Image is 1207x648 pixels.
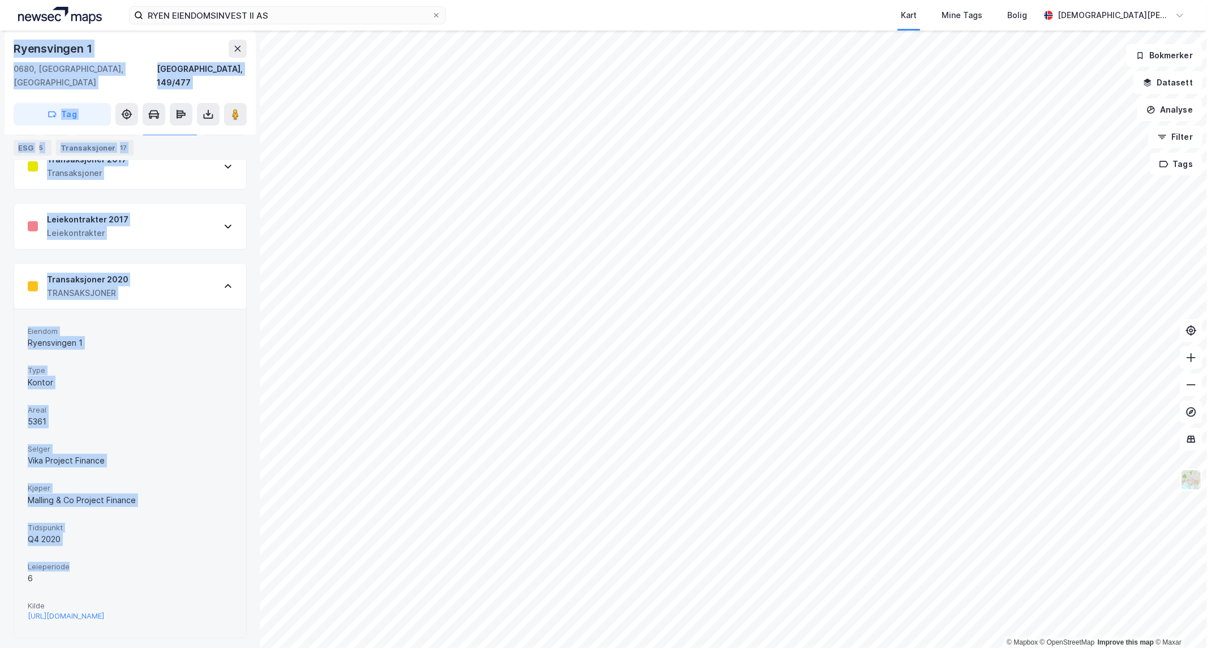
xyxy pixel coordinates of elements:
div: Kontor [28,376,233,389]
span: Selger [28,444,233,454]
div: Mine Tags [942,8,982,22]
div: 0680, [GEOGRAPHIC_DATA], [GEOGRAPHIC_DATA] [14,62,157,89]
div: 6 [28,572,233,585]
div: Leiekontrakter 2017 [47,213,128,226]
img: Z [1180,469,1202,491]
div: Bolig [1007,8,1027,22]
a: Mapbox [1007,638,1038,646]
span: Leieperiode [28,562,233,572]
span: Kjøper [28,483,233,493]
div: 5361 [28,415,233,428]
div: Kontrollprogram for chat [1150,594,1207,648]
span: Eiendom [28,327,233,336]
button: Filter [1148,126,1202,148]
iframe: Chat Widget [1150,594,1207,648]
div: 17 [118,142,129,153]
div: Transaksjoner [56,140,134,156]
button: Datasett [1133,71,1202,94]
a: Improve this map [1098,638,1154,646]
button: Tags [1150,153,1202,175]
div: ESG [14,140,51,156]
div: Kart [901,8,917,22]
div: Malling & Co Project Finance [28,493,233,507]
span: Kilde [28,601,233,611]
div: Q4 2020 [28,533,233,546]
span: Tidspunkt [28,523,233,533]
div: Vika Project Finance [28,454,233,467]
input: Søk på adresse, matrikkel, gårdeiere, leietakere eller personer [143,7,432,24]
span: Areal [28,405,233,415]
button: [URL][DOMAIN_NAME] [28,611,104,621]
a: OpenStreetMap [1040,638,1095,646]
button: Analyse [1137,98,1202,121]
div: Transaksjoner 2020 [47,273,128,286]
div: Ryensvingen 1 [28,336,233,350]
div: [GEOGRAPHIC_DATA], 149/477 [157,62,247,89]
img: logo.a4113a55bc3d86da70a041830d287a7e.svg [18,7,102,24]
div: [DEMOGRAPHIC_DATA][PERSON_NAME] [1058,8,1171,22]
div: 5 [36,142,47,153]
div: Transaksjoner [47,166,127,180]
span: Type [28,366,233,375]
div: TRANSAKSJONER [47,286,128,300]
button: Tag [14,103,111,126]
div: Ryensvingen 1 [14,40,94,58]
div: Leiekontrakter [47,226,128,240]
button: Bokmerker [1126,44,1202,67]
